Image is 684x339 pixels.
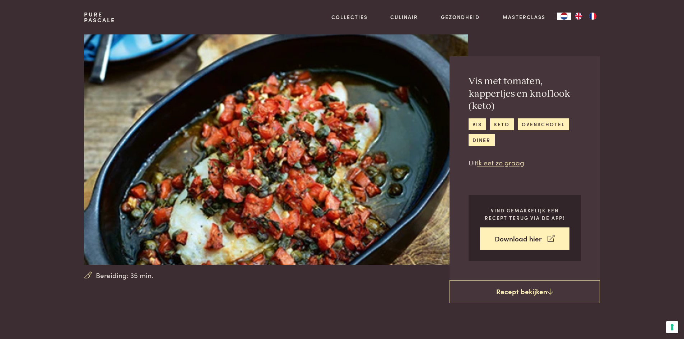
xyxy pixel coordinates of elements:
a: Culinair [390,13,418,21]
a: ovenschotel [518,118,569,130]
a: diner [469,134,495,146]
a: Recept bekijken [450,280,600,303]
a: keto [490,118,514,130]
a: FR [586,13,600,20]
ul: Language list [571,13,600,20]
p: Vind gemakkelijk een recept terug via de app! [480,207,569,221]
span: Bereiding: 35 min. [96,270,153,281]
a: NL [557,13,571,20]
a: Download hier [480,227,569,250]
a: PurePascale [84,11,115,23]
a: vis [469,118,486,130]
p: Uit [469,157,581,168]
a: Ik eet zo graag [477,157,524,167]
a: EN [571,13,586,20]
h2: Vis met tomaten, kappertjes en knoflook (keto) [469,75,581,113]
a: Gezondheid [441,13,480,21]
a: Masterclass [503,13,545,21]
img: Vis met tomaten, kappertjes en knoflook (keto) [84,34,468,265]
button: Uw voorkeuren voor toestemming voor trackingtechnologieën [666,321,678,333]
aside: Language selected: Nederlands [557,13,600,20]
div: Language [557,13,571,20]
a: Collecties [331,13,368,21]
